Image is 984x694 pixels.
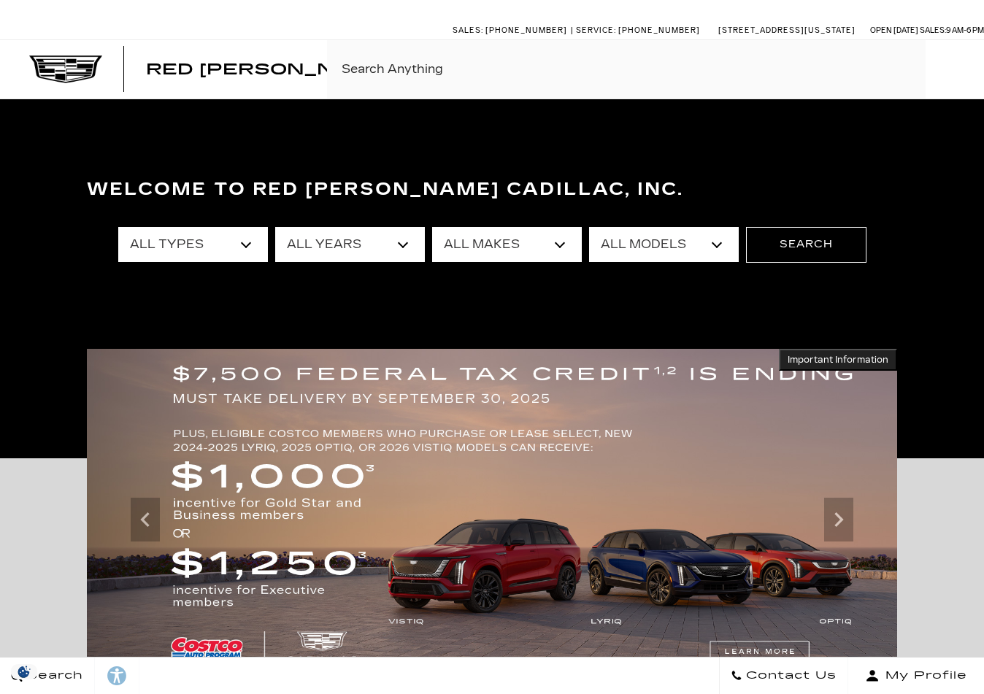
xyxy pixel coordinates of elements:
[571,26,704,34] a: Service: [PHONE_NUMBER]
[23,666,83,686] span: Search
[920,26,946,35] span: Sales:
[7,664,41,679] img: Opt-Out Icon
[719,658,848,694] a: Contact Us
[848,658,984,694] button: Open user profile menu
[485,26,567,35] span: [PHONE_NUMBER]
[453,26,571,34] a: Sales: [PHONE_NUMBER]
[327,40,984,99] input: Search By Keyword
[618,26,700,35] span: [PHONE_NUMBER]
[946,26,984,35] span: 9 AM-6 PM
[146,61,567,78] span: Red [PERSON_NAME] Cadillac, Inc.
[131,498,160,541] div: Previous
[576,26,616,35] span: Service:
[275,227,425,262] select: Filter by year
[432,227,582,262] select: Filter by make
[118,227,268,262] select: Filter by type
[824,498,853,541] div: Next
[87,175,897,204] h3: Welcome to Red [PERSON_NAME] Cadillac, Inc.
[29,55,102,83] img: Cadillac Dark Logo with Cadillac White Text
[880,666,967,686] span: My Profile
[453,26,483,35] span: Sales:
[718,26,856,35] a: [STREET_ADDRESS][US_STATE]
[87,349,897,691] img: $7,500 FEDERAL TAX CREDIT IS ENDING. $1,000 incentive for Gold Star and Business members OR $1250...
[589,227,739,262] select: Filter by model
[779,349,897,371] button: Important Information
[146,62,567,77] a: Red [PERSON_NAME] Cadillac, Inc.
[746,227,866,262] button: Search
[870,26,918,35] span: Open [DATE]
[7,664,41,679] section: Click to Open Cookie Consent Modal
[788,354,888,366] span: Important Information
[742,666,837,686] span: Contact Us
